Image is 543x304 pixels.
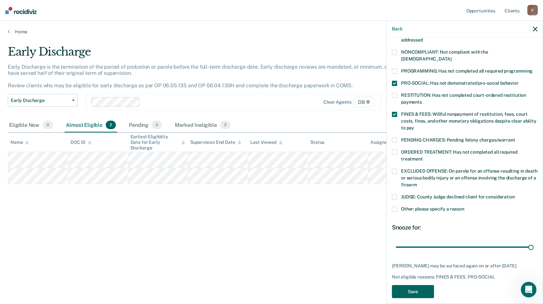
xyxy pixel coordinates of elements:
div: Eligible Now [8,118,54,132]
div: Almost Eligible [65,118,117,132]
div: Earliest Eligibility Date for Early Discharge [131,134,185,150]
iframe: Intercom live chat [521,282,536,297]
span: JUDGE: County Judge declined client for consideration [401,194,515,199]
div: Marked Ineligible [174,118,232,132]
span: Other: please specify a reason [401,206,464,211]
a: Home [8,29,535,35]
span: ORDERED TREATMENT: Has not completed all required treatment [401,149,518,161]
div: Pending [128,118,163,132]
div: R [527,5,538,15]
span: EXCLUDED OFFENSE: On parole for an offense resulting in death or serious bodily injury or an offe... [401,168,537,187]
div: Supervision End Date [190,140,241,145]
span: PRO-SOCIAL: Has not demonstrated pro-social behavior [401,80,519,86]
div: Clear agents [323,99,351,105]
span: 2 [106,121,116,129]
div: DOC ID [70,140,91,145]
div: Early Discharge [8,45,415,64]
img: Recidiviz [5,7,37,14]
div: Snooze for: [392,224,537,231]
span: PENDING CHARGES: Pending felony charges/warrant [401,137,515,143]
div: Not eligible reasons: FINES & FEES, PRO-SOCIAL [392,274,537,280]
span: NEEDS: On parole and all criminogenic needs have not been addressed [401,30,525,42]
button: Save [392,285,434,298]
div: Status [310,140,324,145]
span: 0 [43,121,53,129]
span: NONCOMPLIANT: Not compliant with the [DEMOGRAPHIC_DATA] [401,49,488,61]
span: PROGRAMMING: Has not completed all required programming [401,68,533,74]
div: Name [10,140,29,145]
span: 0 [152,121,162,129]
span: FINES & FEES: Willful nonpayment of restitution, fees, court costs, fines, and other monetary obl... [401,111,536,130]
span: Early Discharge [11,98,70,103]
button: Back [392,26,402,32]
div: [PERSON_NAME] may be surfaced again on or after [DATE]. [392,263,537,269]
div: Last Viewed [250,140,282,145]
span: 2 [220,121,230,129]
p: Early Discharge is the termination of the period of probation or parole before the full-term disc... [8,64,413,89]
span: D8 [354,97,374,107]
div: Assigned to [370,140,401,145]
span: RESTITUTION: Has not completed court-ordered restitution payments [401,93,526,105]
